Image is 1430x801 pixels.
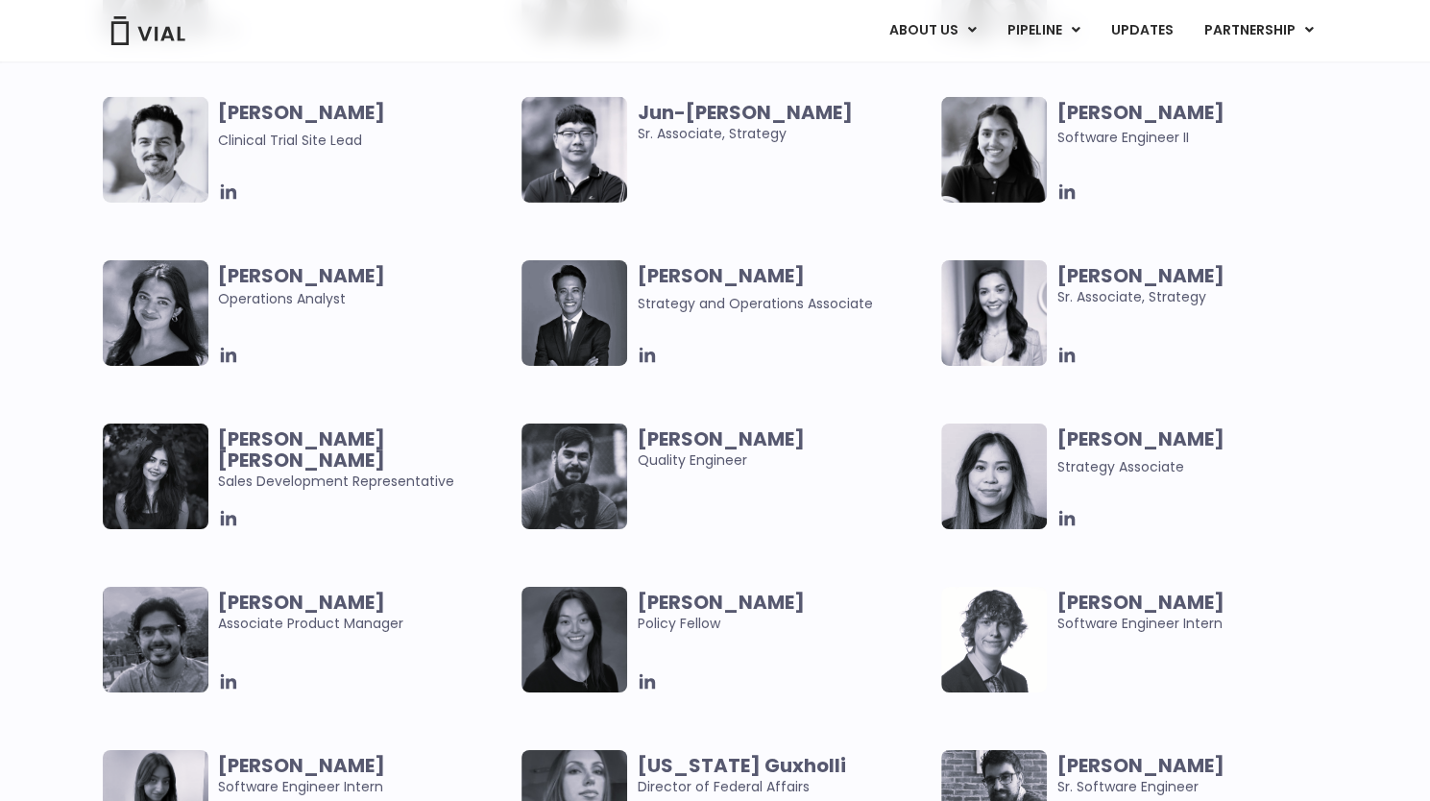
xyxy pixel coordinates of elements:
span: Operations Analyst [218,265,513,309]
span: Sr. Associate, Strategy [1056,265,1351,307]
a: ABOUT USMenu Toggle [873,14,990,47]
a: PIPELINEMenu Toggle [991,14,1094,47]
b: [PERSON_NAME] [218,262,385,289]
b: [US_STATE] Guxholli [637,752,845,779]
span: Software Engineer Intern [1056,592,1351,634]
b: [PERSON_NAME] [1056,752,1224,779]
span: Clinical Trial Site Lead [218,131,362,150]
img: Headshot of smiling woman named Sharicka [103,260,208,366]
span: Strategy and Operations Associate [637,294,872,313]
img: Man smiling posing for picture [521,424,627,529]
span: Quality Engineer [637,428,932,471]
img: Headshot of smiling man named Urann [521,260,627,366]
b: Jun-[PERSON_NAME] [637,99,852,126]
img: Image of smiling woman named Tanvi [941,97,1047,203]
img: Image of smiling man named Glenn [103,97,208,203]
img: Smiling woman named Claudia [521,587,627,692]
img: Headshot of smiling woman named Vanessa [941,424,1047,529]
span: Policy Fellow [637,592,932,634]
span: Sr. Software Engineer [1056,755,1351,797]
span: Sr. Associate, Strategy [637,102,932,144]
img: Vial Logo [109,16,186,45]
img: Smiling woman named Harman [103,424,208,529]
b: [PERSON_NAME] [637,589,804,616]
b: [PERSON_NAME] [637,262,804,289]
b: [PERSON_NAME] [1056,589,1224,616]
a: UPDATES [1095,14,1187,47]
img: Headshot of smiling man named Abhinav [103,587,208,692]
b: [PERSON_NAME] [218,589,385,616]
span: Strategy Associate [1056,457,1183,476]
b: [PERSON_NAME] [1056,99,1224,126]
a: PARTNERSHIPMenu Toggle [1188,14,1328,47]
img: Smiling woman named Ana [941,260,1047,366]
b: [PERSON_NAME] [218,99,385,126]
span: Director of Federal Affairs [637,755,932,797]
b: [PERSON_NAME] [218,752,385,779]
img: Image of smiling man named Jun-Goo [521,97,627,203]
b: [PERSON_NAME] [PERSON_NAME] [218,425,385,473]
b: [PERSON_NAME] [637,425,804,452]
span: Associate Product Manager [218,592,513,634]
span: Sales Development Representative [218,428,513,492]
b: [PERSON_NAME] [1056,425,1224,452]
b: [PERSON_NAME] [1056,262,1224,289]
span: Software Engineer II [1056,128,1188,147]
span: Software Engineer Intern [218,755,513,797]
